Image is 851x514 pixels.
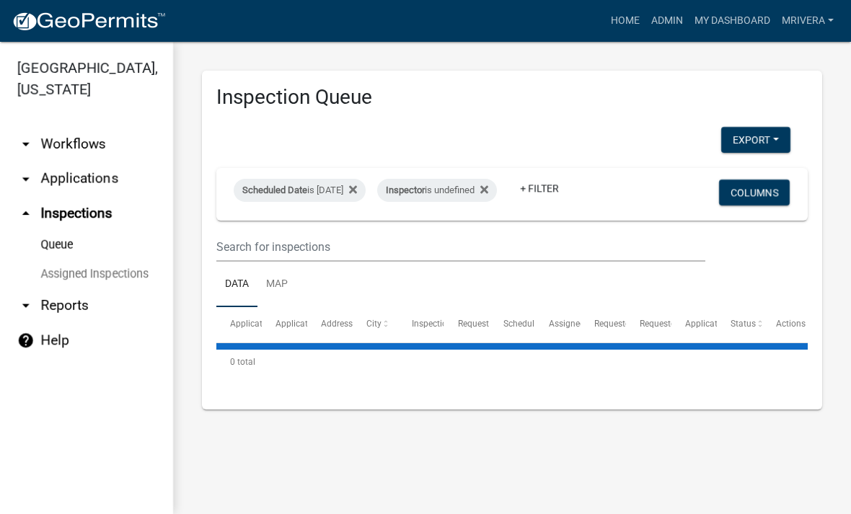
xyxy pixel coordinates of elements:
[717,307,762,342] datatable-header-cell: Status
[17,136,35,153] i: arrow_drop_down
[626,307,671,342] datatable-header-cell: Requestor Phone
[534,307,580,342] datatable-header-cell: Assigned Inspector
[386,185,425,195] span: Inspector
[216,85,808,110] h3: Inspection Queue
[685,319,776,329] span: Application Description
[762,307,808,342] datatable-header-cell: Actions
[719,180,790,205] button: Columns
[776,7,839,35] a: mrivera
[257,262,296,308] a: Map
[444,307,489,342] datatable-header-cell: Requested Date
[321,319,353,329] span: Address
[17,170,35,187] i: arrow_drop_down
[377,179,497,202] div: is undefined
[262,307,307,342] datatable-header-cell: Application Type
[776,319,806,329] span: Actions
[503,319,565,329] span: Scheduled Time
[731,319,756,329] span: Status
[645,7,689,35] a: Admin
[640,319,706,329] span: Requestor Phone
[671,307,717,342] datatable-header-cell: Application Description
[508,175,570,201] a: + Filter
[216,262,257,308] a: Data
[216,344,808,380] div: 0 total
[594,319,659,329] span: Requestor Name
[242,185,307,195] span: Scheduled Date
[230,319,275,329] span: Application
[234,179,366,202] div: is [DATE]
[17,205,35,222] i: arrow_drop_up
[216,307,262,342] datatable-header-cell: Application
[353,307,398,342] datatable-header-cell: City
[721,127,790,153] button: Export
[458,319,519,329] span: Requested Date
[398,307,444,342] datatable-header-cell: Inspection Type
[489,307,534,342] datatable-header-cell: Scheduled Time
[366,319,382,329] span: City
[216,232,705,262] input: Search for inspections
[412,319,473,329] span: Inspection Type
[17,297,35,314] i: arrow_drop_down
[605,7,645,35] a: Home
[307,307,353,342] datatable-header-cell: Address
[689,7,776,35] a: My Dashboard
[549,319,623,329] span: Assigned Inspector
[275,319,341,329] span: Application Type
[17,332,35,349] i: help
[581,307,626,342] datatable-header-cell: Requestor Name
